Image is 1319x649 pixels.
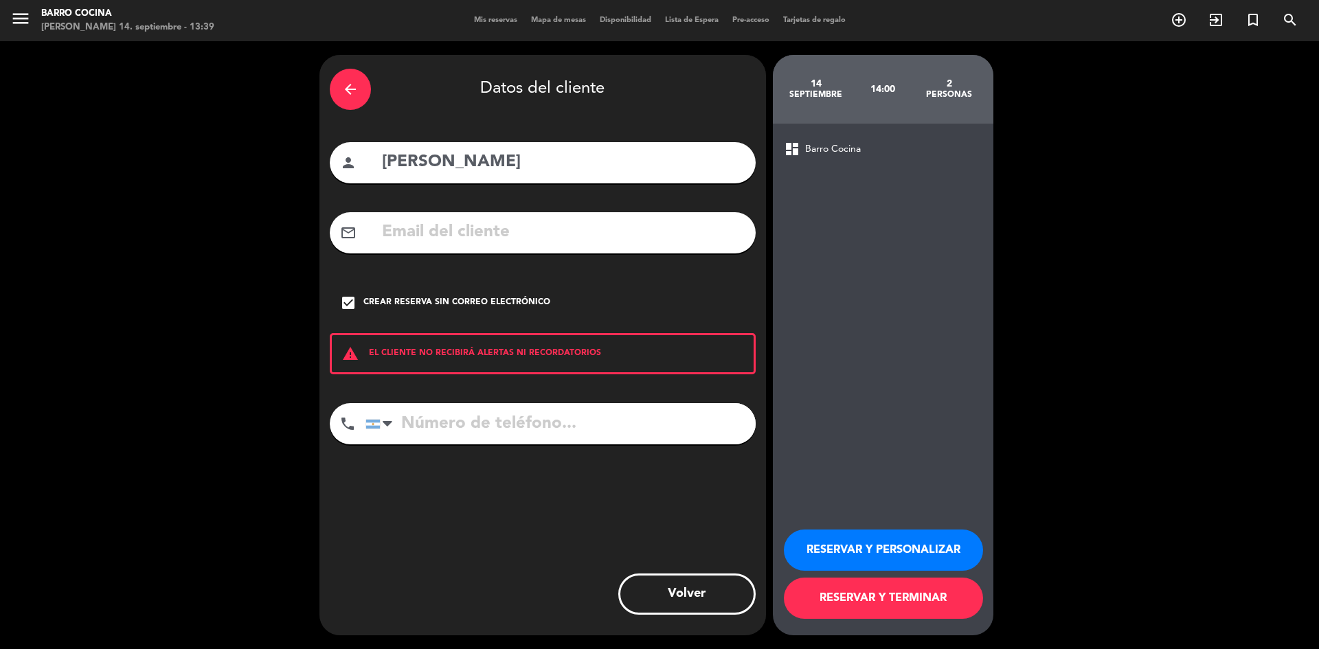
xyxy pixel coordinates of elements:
[330,333,756,374] div: EL CLIENTE NO RECIBIRÁ ALERTAS NI RECORDATORIOS
[1282,12,1298,28] i: search
[524,16,593,24] span: Mapa de mesas
[725,16,776,24] span: Pre-acceso
[381,148,745,177] input: Nombre del cliente
[10,8,31,34] button: menu
[593,16,658,24] span: Disponibilidad
[342,81,359,98] i: arrow_back
[1208,12,1224,28] i: exit_to_app
[365,403,756,444] input: Número de teléfono...
[805,141,861,157] span: Barro Cocina
[340,225,357,241] i: mail_outline
[366,404,398,444] div: Argentina: +54
[658,16,725,24] span: Lista de Espera
[849,65,916,113] div: 14:00
[784,530,983,571] button: RESERVAR Y PERSONALIZAR
[332,345,369,362] i: warning
[783,78,850,89] div: 14
[10,8,31,29] i: menu
[41,7,214,21] div: Barro Cocina
[618,573,756,615] button: Volver
[784,141,800,157] span: dashboard
[41,21,214,34] div: [PERSON_NAME] 14. septiembre - 13:39
[916,89,982,100] div: personas
[363,296,550,310] div: Crear reserva sin correo electrónico
[467,16,524,24] span: Mis reservas
[784,578,983,619] button: RESERVAR Y TERMINAR
[783,89,850,100] div: septiembre
[339,415,356,432] i: phone
[916,78,982,89] div: 2
[340,295,357,311] i: check_box
[776,16,853,24] span: Tarjetas de regalo
[330,65,756,113] div: Datos del cliente
[340,155,357,171] i: person
[1171,12,1187,28] i: add_circle_outline
[1245,12,1261,28] i: turned_in_not
[381,218,745,247] input: Email del cliente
